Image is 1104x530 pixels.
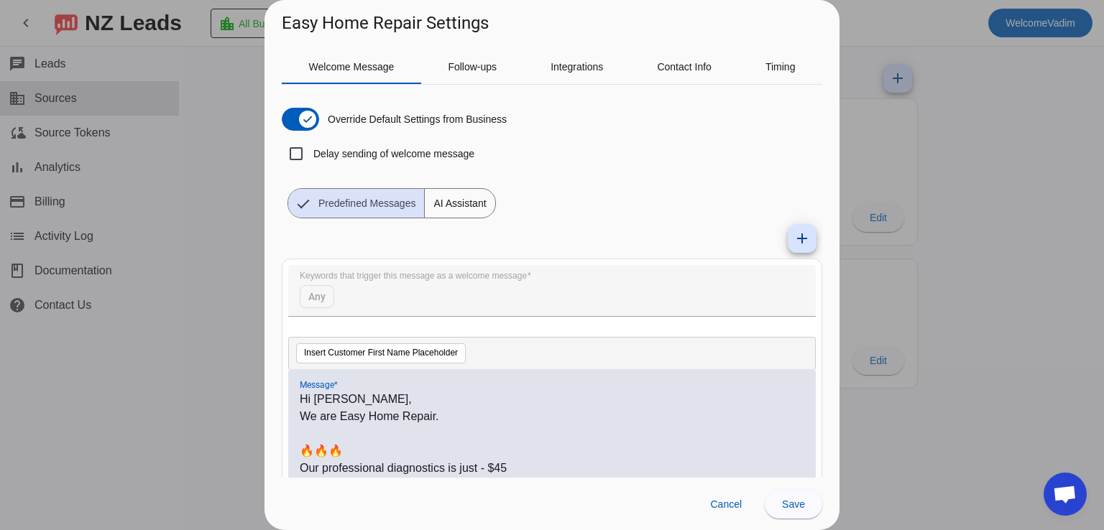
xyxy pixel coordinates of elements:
span: Save [782,498,805,510]
p: Hi [PERSON_NAME], [300,391,804,408]
mat-icon: add [793,230,811,247]
h1: Easy Home Repair Settings [282,11,489,34]
button: Insert Customer First Name Placeholder [296,343,466,363]
p: We are Easy Home Repair. [300,408,804,425]
span: AI Assistant [425,189,494,218]
p: 🔥🔥🔥 [300,442,804,460]
button: Save [765,490,822,519]
button: Cancel [699,490,753,519]
label: Delay sending of welcome message [310,147,474,161]
span: Timing [765,62,796,72]
span: Contact Info [657,62,712,72]
span: Cancel [710,498,742,510]
p: 🔥🔥🔥 [300,477,804,494]
label: Override Default Settings from Business [325,112,507,126]
span: Welcome Message [309,62,395,72]
div: Open chat [1044,473,1087,516]
mat-label: Keywords that trigger this message as a welcome message [300,271,527,281]
span: Predefined Messages [310,189,424,218]
span: Follow-ups [448,62,497,72]
p: Our professional diagnostics is just - $45 [300,460,804,477]
span: Integrations [551,62,603,72]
